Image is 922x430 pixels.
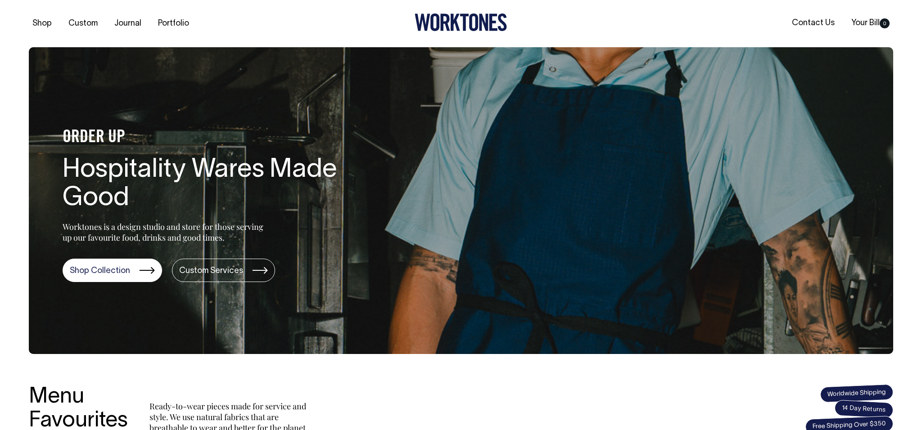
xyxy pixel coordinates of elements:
span: 0 [880,18,890,28]
h4: ORDER UP [63,128,351,147]
a: Shop Collection [63,259,162,282]
a: Shop [29,16,55,31]
a: Contact Us [788,16,838,31]
h1: Hospitality Wares Made Good [63,156,351,214]
a: Portfolio [154,16,193,31]
a: Journal [111,16,145,31]
p: Worktones is a design studio and store for those serving up our favourite food, drinks and good t... [63,221,267,243]
span: 14 Day Returns [834,400,894,419]
a: Custom [65,16,101,31]
a: Your Bill0 [848,16,893,31]
span: Worldwide Shipping [820,384,893,403]
a: Custom Services [172,259,275,282]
